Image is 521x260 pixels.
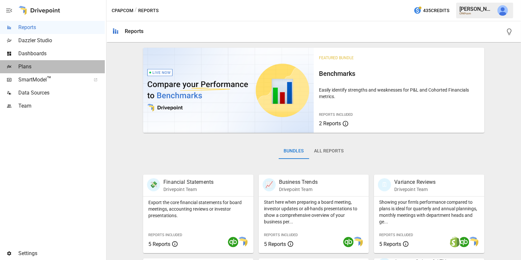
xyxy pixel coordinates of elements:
div: 🗓 [378,178,391,191]
img: quickbooks [343,237,354,247]
img: quickbooks [228,237,238,247]
img: shopify [450,237,460,247]
span: Featured Bundle [319,56,354,60]
img: smart model [468,237,478,247]
span: Dashboards [18,50,105,58]
img: video thumbnail [143,48,314,133]
button: Julie Wilton [493,1,512,20]
p: Export the core financial statements for board meetings, accounting reviews or investor presentat... [148,199,248,219]
p: Business Trends [279,178,318,186]
div: Reports [125,28,143,34]
p: Start here when preparing a board meeting, investor updates or all-hands presentations to show a ... [264,199,364,225]
span: Plans [18,63,105,71]
span: 5 Reports [379,241,401,247]
span: 5 Reports [264,241,286,247]
p: Financial Statements [163,178,214,186]
p: Showing your firm's performance compared to plans is ideal for quarterly and annual plannings, mo... [379,199,479,225]
img: smart model [352,237,363,247]
p: Easily identify strengths and weaknesses for P&L and Cohorted Financials metrics. [319,87,479,100]
button: All Reports [309,143,349,159]
p: Drivepoint Team [279,186,318,193]
span: Reports [18,24,105,31]
button: Bundles [279,143,309,159]
div: 📈 [263,178,276,191]
div: [PERSON_NAME] [459,6,493,12]
h6: Benchmarks [319,68,479,79]
span: 5 Reports [148,241,170,247]
span: Settings [18,250,105,257]
p: Drivepoint Team [394,186,436,193]
span: SmartModel [18,76,86,84]
span: 2 Reports [319,120,341,127]
span: Reports Included [148,233,182,237]
button: 435Credits [411,5,452,17]
p: Drivepoint Team [163,186,214,193]
img: smart model [237,237,248,247]
div: / [135,7,137,15]
img: quickbooks [459,237,469,247]
span: Dazzler Studio [18,37,105,44]
span: Reports Included [379,233,413,237]
span: Reports Included [319,113,353,117]
span: Data Sources [18,89,105,97]
span: Reports Included [264,233,298,237]
p: Variance Reviews [394,178,436,186]
img: Julie Wilton [497,5,508,16]
button: CPAPcom [112,7,133,15]
span: 435 Credits [423,7,449,15]
div: CPAPcom [459,12,493,15]
span: Team [18,102,105,110]
div: 💸 [147,178,160,191]
span: ™ [47,75,51,83]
